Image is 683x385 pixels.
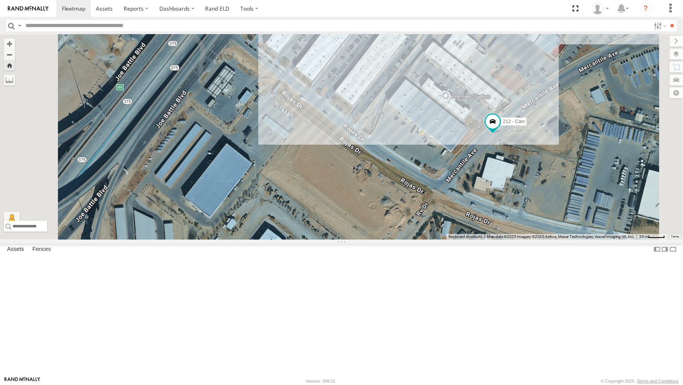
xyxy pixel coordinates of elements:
[4,60,15,71] button: Zoom Home
[29,244,55,255] label: Fences
[4,38,15,49] button: Zoom in
[4,212,20,228] button: Drag Pegman onto the map to open Street View
[640,2,652,15] i: ?
[670,87,683,98] label: Map Settings
[16,20,23,31] label: Search Query
[4,49,15,60] button: Zoom out
[601,379,679,383] div: © Copyright 2025 -
[653,243,661,255] label: Dock Summary Table to the Left
[639,234,648,239] span: 20 m
[8,6,49,11] img: rand-logo.svg
[637,379,679,383] a: Terms and Conditions
[503,118,525,124] span: 212 - Cam
[669,243,677,255] label: Hide Summary Table
[589,3,612,15] div: Armando Sotelo
[487,234,634,239] span: Map data ©2025 Imagery ©2025 Airbus, Maxar Technologies, Vexcel Imaging US, Inc.
[637,234,667,240] button: Map Scale: 20 m per 39 pixels
[449,234,482,240] button: Keyboard shortcuts
[4,74,15,85] label: Measure
[4,377,40,385] a: Visit our Website
[671,235,679,238] a: Terms (opens in new tab)
[3,244,28,255] label: Assets
[651,20,668,31] label: Search Filter Options
[661,243,669,255] label: Dock Summary Table to the Right
[306,379,335,383] div: Version: 308.01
